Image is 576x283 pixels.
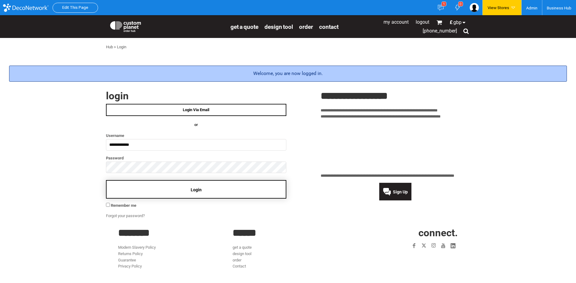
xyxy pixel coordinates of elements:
[106,17,227,35] a: Custom Planet
[106,91,286,101] h2: Login
[106,155,286,162] label: Password
[423,28,457,34] span: [PHONE_NUMBER]
[393,189,408,194] span: Sign Up
[9,66,567,82] div: Welcome, you are now logged in.
[106,45,113,49] a: Hub
[118,251,143,256] a: Returns Policy
[233,245,252,250] a: get a quote
[441,2,446,6] div: 1
[230,23,258,30] a: get a quote
[118,245,156,250] a: Modern Slavery Policy
[118,258,136,262] a: Guarantee
[374,254,458,261] iframe: Customer reviews powered by Trustpilot
[109,20,142,32] img: Custom Planet
[319,23,339,30] a: Contact
[106,213,145,218] a: Forgot your password?
[264,23,293,30] a: design tool
[233,258,241,262] a: order
[117,44,126,50] div: Login
[453,20,462,25] span: GBP
[183,107,209,112] span: Login Via Email
[111,203,136,208] span: Remember me
[383,19,409,25] a: My Account
[233,264,246,268] a: Contact
[114,44,116,50] div: >
[299,23,313,30] a: order
[106,203,110,207] input: Remember me
[347,228,458,238] h2: CONNECT.
[106,132,286,139] label: Username
[416,19,429,25] a: Logout
[458,2,463,6] div: 0
[450,20,453,25] span: £
[191,187,202,192] span: Login
[106,104,286,116] a: Login Via Email
[233,251,251,256] a: design tool
[118,264,142,268] a: Privacy Policy
[62,5,88,10] a: Edit This Page
[106,122,286,128] h4: OR
[321,124,470,169] iframe: Customer reviews powered by Trustpilot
